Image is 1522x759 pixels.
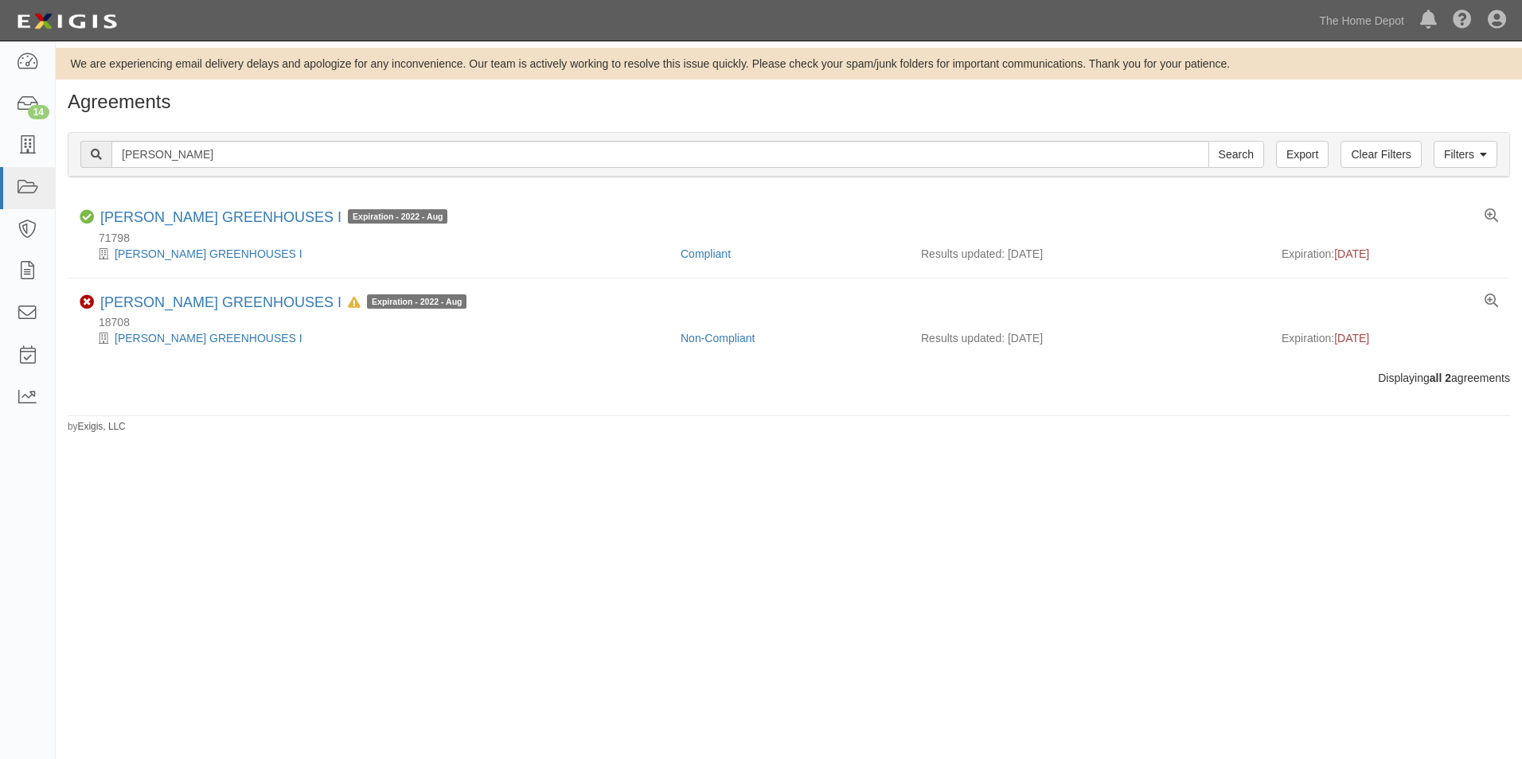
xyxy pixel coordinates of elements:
[68,91,1510,112] h1: Agreements
[80,295,94,309] i: Non-Compliant
[80,314,1510,330] div: 18708
[681,247,731,260] a: Compliant
[100,294,341,310] a: [PERSON_NAME] GREENHOUSES I
[115,332,302,344] a: [PERSON_NAME] GREENHOUSES I
[1434,141,1497,168] a: Filters
[348,298,361,309] i: In Default since 08/22/2024
[80,210,94,224] i: Compliant
[1208,141,1264,168] input: Search
[921,246,1258,262] div: Results updated: [DATE]
[1282,246,1498,262] div: Expiration:
[1282,330,1498,346] div: Expiration:
[78,421,126,432] a: Exigis, LLC
[100,294,466,312] div: KURT WEISS GREENHOUSES I
[28,105,49,119] div: 14
[367,294,466,309] span: Expiration - 2022 - Aug
[1485,209,1498,224] a: View results summary
[80,230,1510,246] div: 71798
[1341,141,1421,168] a: Clear Filters
[100,209,341,225] a: [PERSON_NAME] GREENHOUSES I
[111,141,1209,168] input: Search
[1311,5,1412,37] a: The Home Depot
[80,246,669,262] div: KURT WEISS GREENHOUSES I
[1485,294,1498,309] a: View results summary
[348,209,447,224] span: Expiration - 2022 - Aug
[1453,11,1472,30] i: Help Center - Complianz
[12,7,122,36] img: logo-5460c22ac91f19d4615b14bd174203de0afe785f0fc80cf4dbbc73dc1793850b.png
[100,209,447,227] div: KURT WEISS GREENHOUSES I
[1276,141,1329,168] a: Export
[1430,372,1451,384] b: all 2
[56,56,1522,72] div: We are experiencing email delivery delays and apologize for any inconvenience. Our team is active...
[921,330,1258,346] div: Results updated: [DATE]
[80,330,669,346] div: KURT WEISS GREENHOUSES I
[68,420,126,434] small: by
[681,332,755,344] a: Non-Compliant
[56,370,1522,386] div: Displaying agreements
[1334,332,1369,344] span: [DATE]
[1334,247,1369,260] span: [DATE]
[115,247,302,260] a: [PERSON_NAME] GREENHOUSES I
